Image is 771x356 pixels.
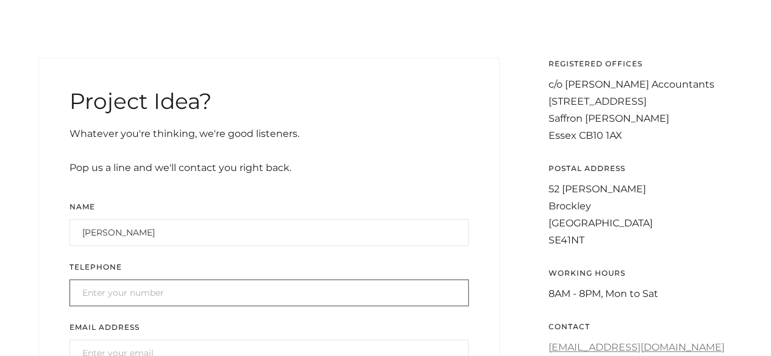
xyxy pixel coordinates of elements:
[549,181,733,249] div: 52 [PERSON_NAME] Brockley [GEOGRAPHIC_DATA] SE41NT
[69,261,469,273] label: TELEPHONE
[549,267,733,279] div: WORKING HOURS
[549,162,733,175] div: postal address
[549,58,733,70] div: registered offices
[549,76,733,144] div: c/o [PERSON_NAME] Accountants [STREET_ADDRESS] Saffron [PERSON_NAME] Essex CB10 1AX
[549,341,725,353] a: [EMAIL_ADDRESS][DOMAIN_NAME]
[549,321,733,333] div: CONTACT
[549,285,733,302] div: 8AM - 8PM, Mon to Sat
[69,86,469,116] h2: Project Idea?
[69,321,469,333] label: Email Address
[69,219,469,246] input: Enter your name
[69,279,469,306] input: Enter your number
[69,201,469,213] label: Name
[69,125,469,176] div: Whatever you're thinking, we're good listeners. Pop us a line and we'll contact you right back.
